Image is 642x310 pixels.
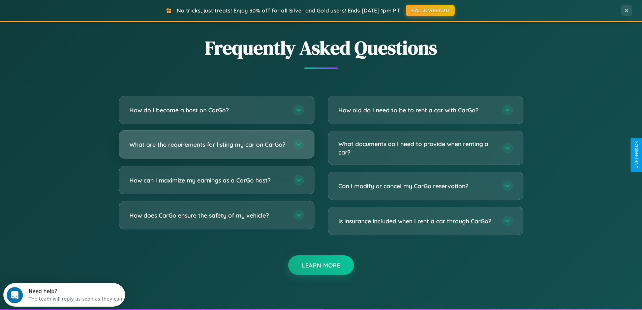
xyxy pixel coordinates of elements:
div: Open Intercom Messenger [3,3,125,21]
div: Give Feedback [634,141,639,169]
div: Need help? [25,6,119,11]
button: HALLOWEEN30 [406,5,455,16]
h3: How do I become a host on CarGo? [129,106,286,114]
span: No tricks, just treats! Enjoy 30% off for all Silver and Gold users! Ends [DATE] 1pm PT. [177,7,401,14]
div: The team will reply as soon as they can [25,11,119,18]
h3: How old do I need to be to rent a car with CarGo? [338,106,495,114]
h3: What documents do I need to provide when renting a car? [338,140,495,156]
h3: How can I maximize my earnings as a CarGo host? [129,176,286,185]
h3: Can I modify or cancel my CarGo reservation? [338,182,495,190]
h3: How does CarGo ensure the safety of my vehicle? [129,211,286,220]
button: Learn More [288,255,354,275]
iframe: Intercom live chat discovery launcher [3,283,125,307]
h3: Is insurance included when I rent a car through CarGo? [338,217,495,225]
h2: Frequently Asked Questions [119,35,523,61]
iframe: Intercom live chat [7,287,23,303]
h3: What are the requirements for listing my car on CarGo? [129,140,286,149]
